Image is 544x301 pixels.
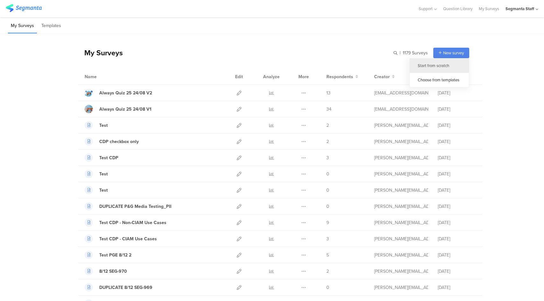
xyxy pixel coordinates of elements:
[326,73,358,80] button: Respondents
[85,137,139,146] a: CDP checkbox only
[38,18,64,33] li: Templates
[326,122,329,129] span: 2
[438,122,476,129] div: [DATE]
[99,154,118,161] div: Test CDP
[419,6,433,12] span: Support
[438,284,476,291] div: [DATE]
[85,170,108,178] a: Test
[99,236,157,242] div: Test CDP - CIAM Use Cases
[438,219,476,226] div: [DATE]
[326,203,329,210] span: 0
[326,187,329,194] span: 0
[326,219,329,226] span: 9
[374,154,428,161] div: riel@segmanta.com
[99,171,108,177] div: Test
[326,90,331,96] span: 13
[99,252,131,258] div: Test PGE 8/12 2
[85,218,166,227] a: Test CDP - Non-CIAM Use Cases
[374,252,428,258] div: raymund@segmanta.com
[262,69,281,85] div: Analyze
[85,251,131,259] a: Test PGE 8/12 2
[326,138,329,145] span: 2
[85,235,157,243] a: Test CDP - CIAM Use Cases
[374,90,428,96] div: gillat@segmanta.com
[99,219,166,226] div: Test CDP - Non-CIAM Use Cases
[326,284,329,291] span: 0
[8,18,37,33] li: My Surveys
[374,219,428,226] div: raymund@segmanta.com
[85,186,108,194] a: Test
[374,284,428,291] div: raymund@segmanta.com
[374,236,428,242] div: raymund@segmanta.com
[326,268,329,275] span: 2
[85,105,151,113] a: Always Quiz 25 24/08 V1
[232,69,246,85] div: Edit
[438,187,476,194] div: [DATE]
[374,106,428,113] div: gillat@segmanta.com
[374,73,390,80] span: Creator
[438,106,476,113] div: [DATE]
[374,187,428,194] div: raymund@segmanta.com
[438,154,476,161] div: [DATE]
[326,106,331,113] span: 34
[85,89,152,97] a: Always Quiz 25 24/08 V2
[438,252,476,258] div: [DATE]
[99,268,127,275] div: 8/12 SEG-970
[326,154,329,161] span: 3
[326,171,329,177] span: 0
[78,47,123,58] div: My Surveys
[6,4,42,12] img: segmanta logo
[85,73,123,80] div: Name
[374,268,428,275] div: raymund@segmanta.com
[410,73,469,87] div: Choose from templates
[438,90,476,96] div: [DATE]
[438,268,476,275] div: [DATE]
[399,50,401,56] span: |
[99,187,108,194] div: Test
[99,90,152,96] div: Always Quiz 25 24/08 V2
[374,203,428,210] div: raymund@segmanta.com
[438,138,476,145] div: [DATE]
[99,203,171,210] div: DUPLICATE P&G Media Testing_PII
[403,50,428,56] span: 1179 Surveys
[85,202,171,210] a: DUPLICATE P&G Media Testing_PII
[374,73,395,80] button: Creator
[374,171,428,177] div: riel@segmanta.com
[438,203,476,210] div: [DATE]
[326,73,353,80] span: Respondents
[438,171,476,177] div: [DATE]
[443,50,464,56] span: New survey
[99,138,139,145] div: CDP checkbox only
[85,283,152,291] a: DUPLICATE 8/12 SEG-969
[438,236,476,242] div: [DATE]
[85,154,118,162] a: Test CDP
[99,106,151,113] div: Always Quiz 25 24/08 V1
[410,58,469,73] div: Start from scratch
[326,252,329,258] span: 5
[374,138,428,145] div: riel@segmanta.com
[85,267,127,275] a: 8/12 SEG-970
[326,236,329,242] span: 3
[85,121,108,129] a: Test
[99,122,108,129] div: Test
[99,284,152,291] div: DUPLICATE 8/12 SEG-969
[297,69,310,85] div: More
[506,6,534,12] div: Segmanta Staff
[374,122,428,129] div: riel@segmanta.com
